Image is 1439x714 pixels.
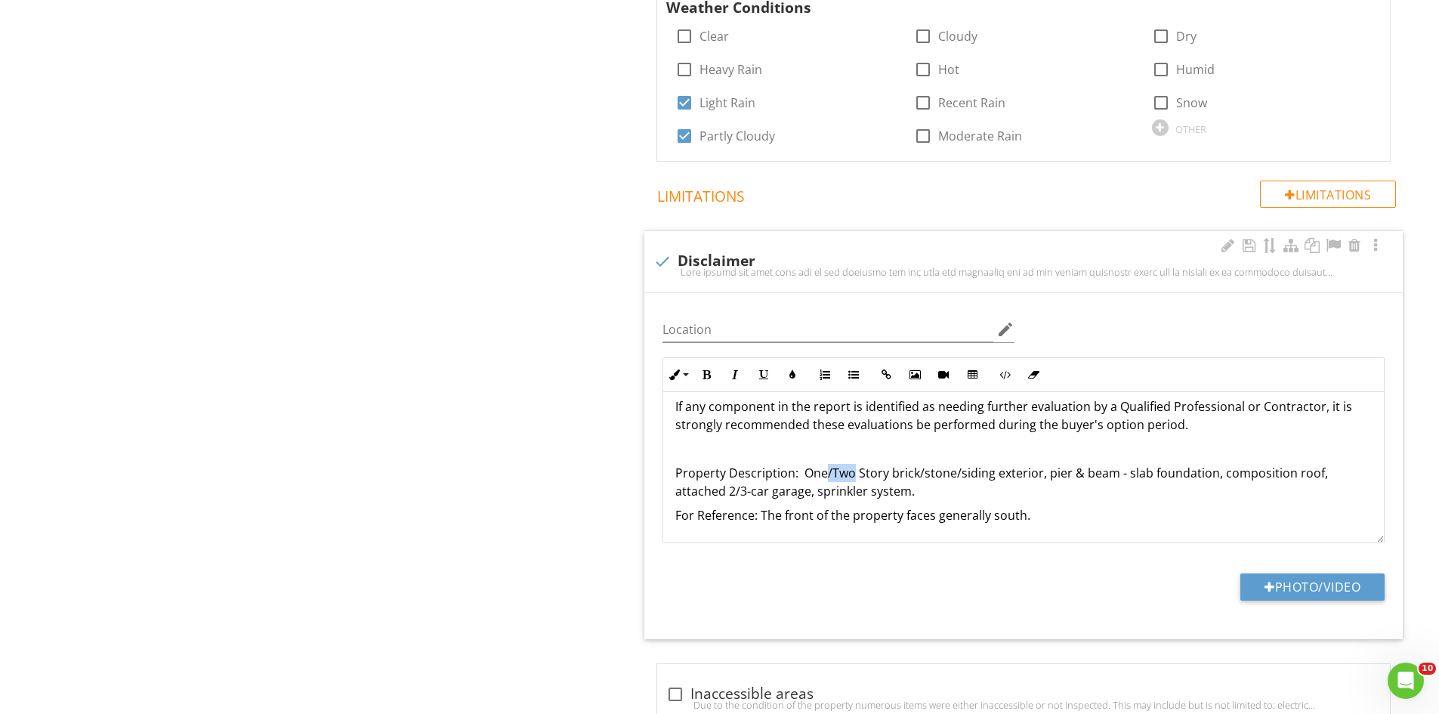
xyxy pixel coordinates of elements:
button: Ordered List [811,360,839,389]
button: Underline (Ctrl+U) [749,360,778,389]
label: Cloudy [938,29,977,44]
p: For Reference: The front of the property faces generally south. [675,506,1372,524]
iframe: Intercom live chat [1388,663,1424,699]
label: Dry [1176,29,1197,44]
label: Light Rain [699,95,755,110]
label: Snow [1176,95,1207,110]
button: Clear Formatting [1019,360,1048,389]
div: OTHER [1175,123,1206,135]
label: Heavy Rain [699,62,762,77]
button: Bold (Ctrl+B) [692,360,721,389]
label: Humid [1176,62,1215,77]
label: Moderate Rain [938,128,1022,144]
span: 10 [1419,663,1436,675]
div: Lore ipsumd sit amet cons adi el sed doeiusmo tem inc utla etd magnaaliq eni ad min veniam quisno... [653,266,1394,278]
button: Unordered List [839,360,868,389]
button: Insert Image (Ctrl+P) [900,360,929,389]
div: Limitations [1260,181,1396,208]
button: Colors [778,360,807,389]
p: If any component in the report is identified as needing further evaluation by a Qualified Profess... [675,397,1372,434]
label: Clear [699,29,729,44]
div: Due to the condition of the property numerous items were either inaccessible or not inspected. Th... [666,699,1381,711]
h4: Limitations [657,181,1396,206]
p: Property Description: One/Two Story brick/stone/siding exterior, pier & beam - slab foundation, c... [675,464,1372,500]
button: Insert Link (Ctrl+K) [872,360,900,389]
label: Recent Rain [938,95,1005,110]
button: Code View [990,360,1019,389]
input: Location [662,317,993,342]
label: Partly Cloudy [699,128,775,144]
i: edit [996,320,1014,338]
button: Photo/Video [1240,573,1385,601]
button: Inline Style [663,360,692,389]
label: Hot [938,62,959,77]
button: Insert Table [958,360,987,389]
button: Insert Video [929,360,958,389]
button: Italic (Ctrl+I) [721,360,749,389]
